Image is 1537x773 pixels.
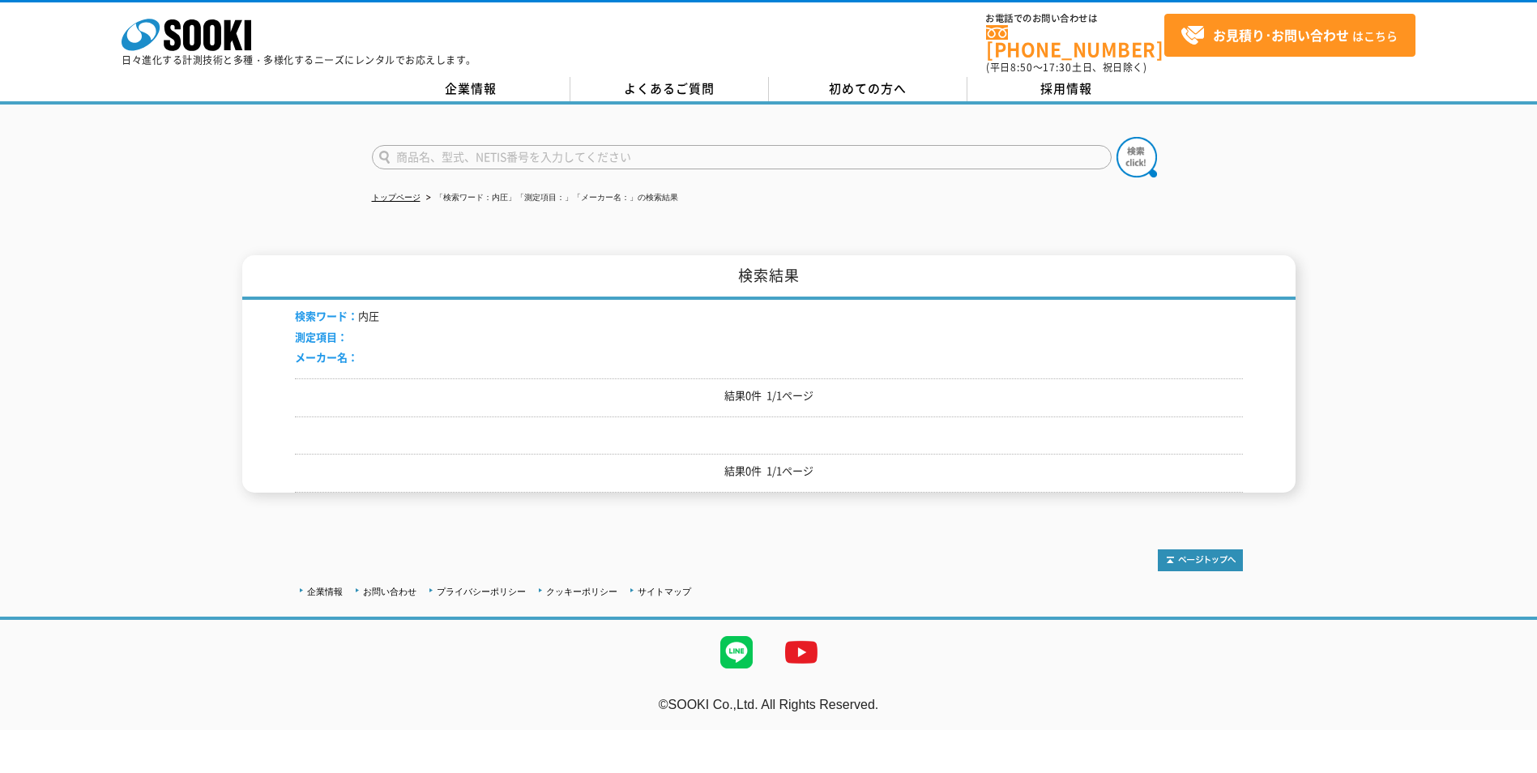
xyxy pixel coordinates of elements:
span: メーカー名： [295,349,358,365]
a: トップページ [372,193,421,202]
a: お問い合わせ [363,587,416,596]
span: 測定項目： [295,329,348,344]
a: クッキーポリシー [546,587,617,596]
span: 初めての方へ [829,79,907,97]
a: サイトマップ [638,587,691,596]
a: 採用情報 [967,77,1166,101]
span: (平日 ～ 土日、祝日除く) [986,60,1146,75]
a: テストMail [1475,714,1537,728]
img: YouTube [769,620,834,685]
a: 企業情報 [372,77,570,101]
span: お電話でのお問い合わせは [986,14,1164,23]
span: 8:50 [1010,60,1033,75]
a: プライバシーポリシー [437,587,526,596]
li: 内圧 [295,308,379,325]
a: [PHONE_NUMBER] [986,25,1164,58]
a: よくあるご質問 [570,77,769,101]
span: 検索ワード： [295,308,358,323]
a: 企業情報 [307,587,343,596]
a: お見積り･お問い合わせはこちら [1164,14,1415,57]
img: btn_search.png [1116,137,1157,177]
h1: 検索結果 [242,255,1296,300]
p: 日々進化する計測技術と多種・多様化するニーズにレンタルでお応えします。 [122,55,476,65]
input: 商品名、型式、NETIS番号を入力してください [372,145,1112,169]
p: 結果0件 1/1ページ [295,463,1243,480]
strong: お見積り･お問い合わせ [1213,25,1349,45]
a: 初めての方へ [769,77,967,101]
span: はこちら [1181,23,1398,48]
p: 結果0件 1/1ページ [295,387,1243,404]
img: LINE [704,620,769,685]
img: トップページへ [1158,549,1243,571]
li: 「検索ワード：内圧」「測定項目：」「メーカー名：」の検索結果 [423,190,678,207]
span: 17:30 [1043,60,1072,75]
